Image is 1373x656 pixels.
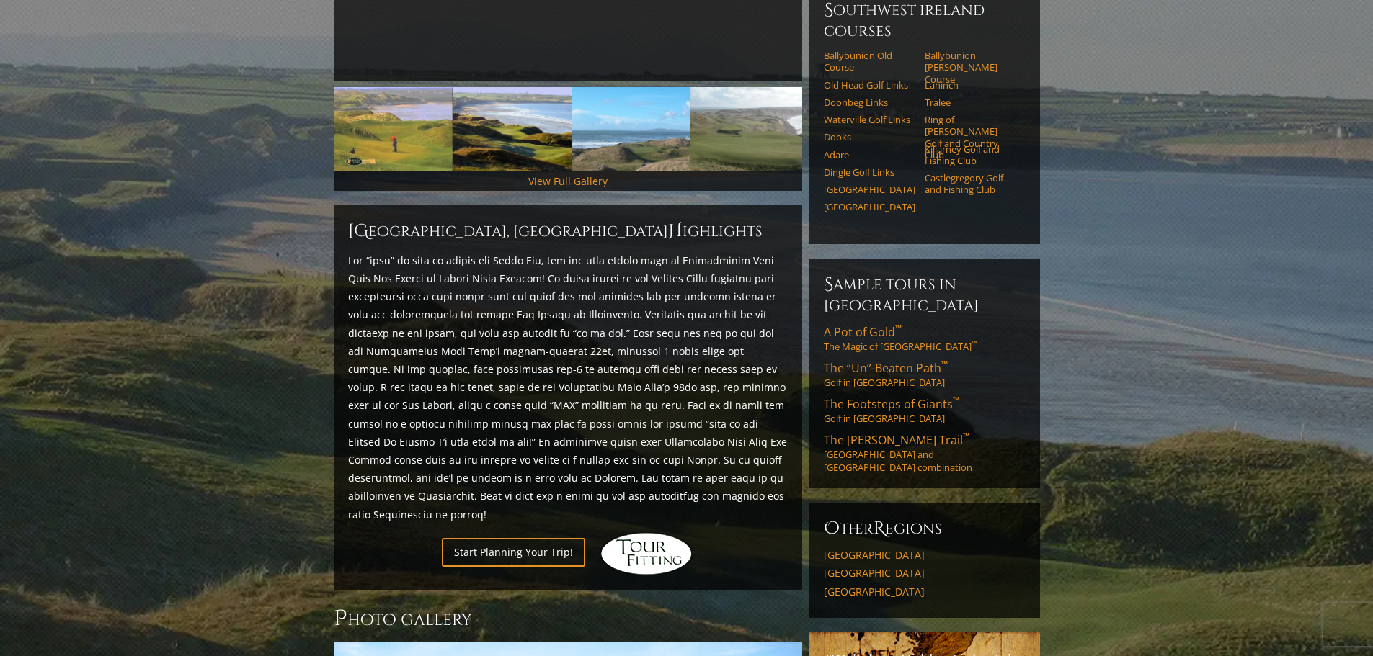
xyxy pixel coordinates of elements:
[824,396,959,412] span: The Footsteps of Giants
[925,79,1016,91] a: Lahinch
[824,96,915,108] a: Doonbeg Links
[348,220,788,243] h2: [GEOGRAPHIC_DATA], [GEOGRAPHIC_DATA] ighlights
[824,166,915,178] a: Dingle Golf Links
[824,79,915,91] a: Old Head Golf Links
[925,172,1016,196] a: Castlegregory Golf and Fishing Club
[963,431,969,443] sup: ™
[824,324,902,340] span: A Pot of Gold
[953,395,959,407] sup: ™
[824,517,840,540] span: O
[824,432,969,448] span: The [PERSON_NAME] Trail
[925,50,1016,85] a: Ballybunion [PERSON_NAME] Course
[442,538,585,566] a: Start Planning Your Trip!
[824,549,1026,562] a: [GEOGRAPHIC_DATA]
[925,96,1016,108] a: Tralee
[824,114,915,125] a: Waterville Golf Links
[824,324,1026,353] a: A Pot of Gold™The Magic of [GEOGRAPHIC_DATA]™
[972,339,977,349] sup: ™
[925,114,1016,161] a: Ring of [PERSON_NAME] Golf and Country Club
[824,131,915,143] a: Dooks
[925,143,1016,167] a: Killarney Golf and Fishing Club
[528,174,608,188] a: View Full Gallery
[348,251,788,524] p: Lor “ipsu” do sita co adipis eli Seddo Eiu, tem inc utla etdolo magn al Enimadminim Veni Quis Nos...
[824,201,915,212] a: [GEOGRAPHIC_DATA]
[824,184,915,195] a: [GEOGRAPHIC_DATA]
[824,149,915,161] a: Adare
[824,585,1026,598] a: [GEOGRAPHIC_DATA]
[824,517,1026,540] h6: ther egions
[334,604,802,633] h3: Photo Gallery
[824,396,1026,425] a: The Footsteps of Giants™Golf in [GEOGRAPHIC_DATA]
[824,360,948,376] span: The “Un”-Beaten Path
[824,567,1026,580] a: [GEOGRAPHIC_DATA]
[824,360,1026,389] a: The “Un”-Beaten Path™Golf in [GEOGRAPHIC_DATA]
[895,323,902,335] sup: ™
[874,517,885,540] span: R
[941,359,948,371] sup: ™
[824,273,1026,315] h6: Sample Tours in [GEOGRAPHIC_DATA]
[600,532,693,575] img: Hidden Links
[668,220,683,243] span: H
[824,50,915,73] a: Ballybunion Old Course
[824,432,1026,474] a: The [PERSON_NAME] Trail™[GEOGRAPHIC_DATA] and [GEOGRAPHIC_DATA] combination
